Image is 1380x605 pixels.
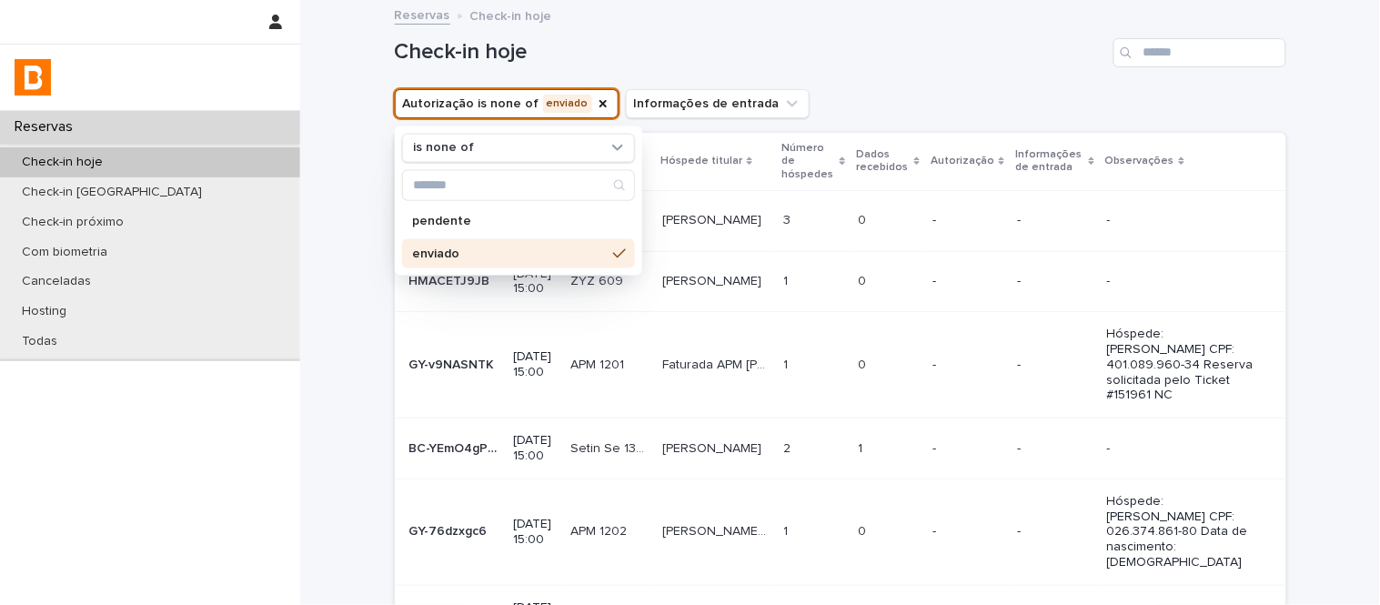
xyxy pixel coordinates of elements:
button: Autorização [395,89,619,118]
p: - [1107,213,1257,228]
p: [DATE] 15:00 [513,517,556,548]
p: [DATE] 15:00 [513,267,556,297]
p: 1 [859,438,867,457]
p: pendente [413,214,606,227]
p: 2 [783,438,794,457]
button: Informações de entrada [626,89,810,118]
p: Check-in [GEOGRAPHIC_DATA] [7,185,217,200]
p: GY-v9NASNTK [409,354,499,373]
tr: HMACETJ9JBHMACETJ9JB [DATE] 15:00ZYZ 609ZYZ 609 [PERSON_NAME][PERSON_NAME] 11 00 --- [395,251,1286,312]
p: Check-in próximo [7,215,138,230]
p: BC-YEmO4gPrM [409,438,503,457]
h1: Check-in hoje [395,39,1106,66]
p: Autorização [931,151,994,171]
p: 1 [783,520,791,539]
p: - [1107,274,1257,289]
p: - [1017,441,1093,457]
p: Observações [1105,151,1174,171]
p: Reservas [7,118,87,136]
tr: BC-YEmO4gPrMBC-YEmO4gPrM [DATE] 15:00Setin Se 1305Setin Se 1305 [PERSON_NAME][PERSON_NAME] 22 11 --- [395,418,1286,479]
p: 0 [859,270,871,289]
p: Número de hóspedes [781,138,835,185]
p: HMACETJ9JB [409,270,494,289]
p: Com biometria [7,245,122,260]
p: is none of [414,140,475,156]
p: Hóspede titular [660,151,742,171]
tr: GY-76dzxgc6GY-76dzxgc6 [DATE] 15:00APM 1202APM 1202 [PERSON_NAME] APM[PERSON_NAME] APM 11 00 --Hó... [395,479,1286,585]
p: Hóspede: [PERSON_NAME] CPF: 401.089.960-34 Reserva solicitada pelo Ticket #151961 NC [1107,327,1257,403]
p: 1 [783,354,791,373]
p: 3 [783,209,794,228]
p: Canceladas [7,274,106,289]
p: APM 1202 [570,520,630,539]
p: 1 [783,270,791,289]
p: - [932,358,1002,373]
div: Search [402,169,635,200]
p: - [932,274,1002,289]
p: [PERSON_NAME] [662,438,765,457]
p: LUCIANA BARBOSA Faturada APM [662,520,772,539]
p: GY-76dzxgc6 [409,520,491,539]
p: 0 [859,520,871,539]
p: - [1017,524,1093,539]
p: ZYZ 609 [570,270,627,289]
p: 0 [859,209,871,228]
p: Informações de entrada [1015,145,1083,178]
p: Faturada APM FERNANDO KOWACS Faturada APM FERNANDO KOWACS [662,354,772,373]
p: - [1017,358,1093,373]
p: Daira Llerda Medina [662,270,765,289]
p: Check-in hoje [7,155,117,170]
a: Reservas [395,4,450,25]
img: zVaNuJHRTjyIjT5M9Xd5 [15,59,51,96]
p: - [932,441,1002,457]
p: [DATE] 15:00 [513,349,556,380]
p: APM 1201 [570,354,628,373]
p: Hosting [7,304,81,319]
p: Hóspede: [PERSON_NAME] CPF: 026.374.861-80 Data de nascimento: [DEMOGRAPHIC_DATA] [1107,494,1257,570]
p: Setin Se 1305 [570,438,650,457]
p: 0 [859,354,871,373]
p: - [932,213,1002,228]
p: enviado [413,247,606,259]
input: Search [1113,38,1286,67]
p: Todas [7,334,72,349]
p: [DATE] 15:00 [513,433,556,464]
p: - [932,524,1002,539]
p: [PERSON_NAME] [662,209,765,228]
p: - [1017,274,1093,289]
tr: GY-v9NASNTKGY-v9NASNTK [DATE] 15:00APM 1201APM 1201 Faturada APM [PERSON_NAME] APM [PERSON_NAME]F... [395,312,1286,418]
p: - [1017,213,1093,228]
p: Dados recebidos [857,145,910,178]
tr: BC-6KoOAZgRVBC-6KoOAZgRV [DATE] 15:00Adagio 404Adagio 404 [PERSON_NAME][PERSON_NAME] 33 00 --- [395,190,1286,251]
input: Search [403,170,634,199]
p: - [1107,441,1257,457]
p: Check-in hoje [470,5,552,25]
